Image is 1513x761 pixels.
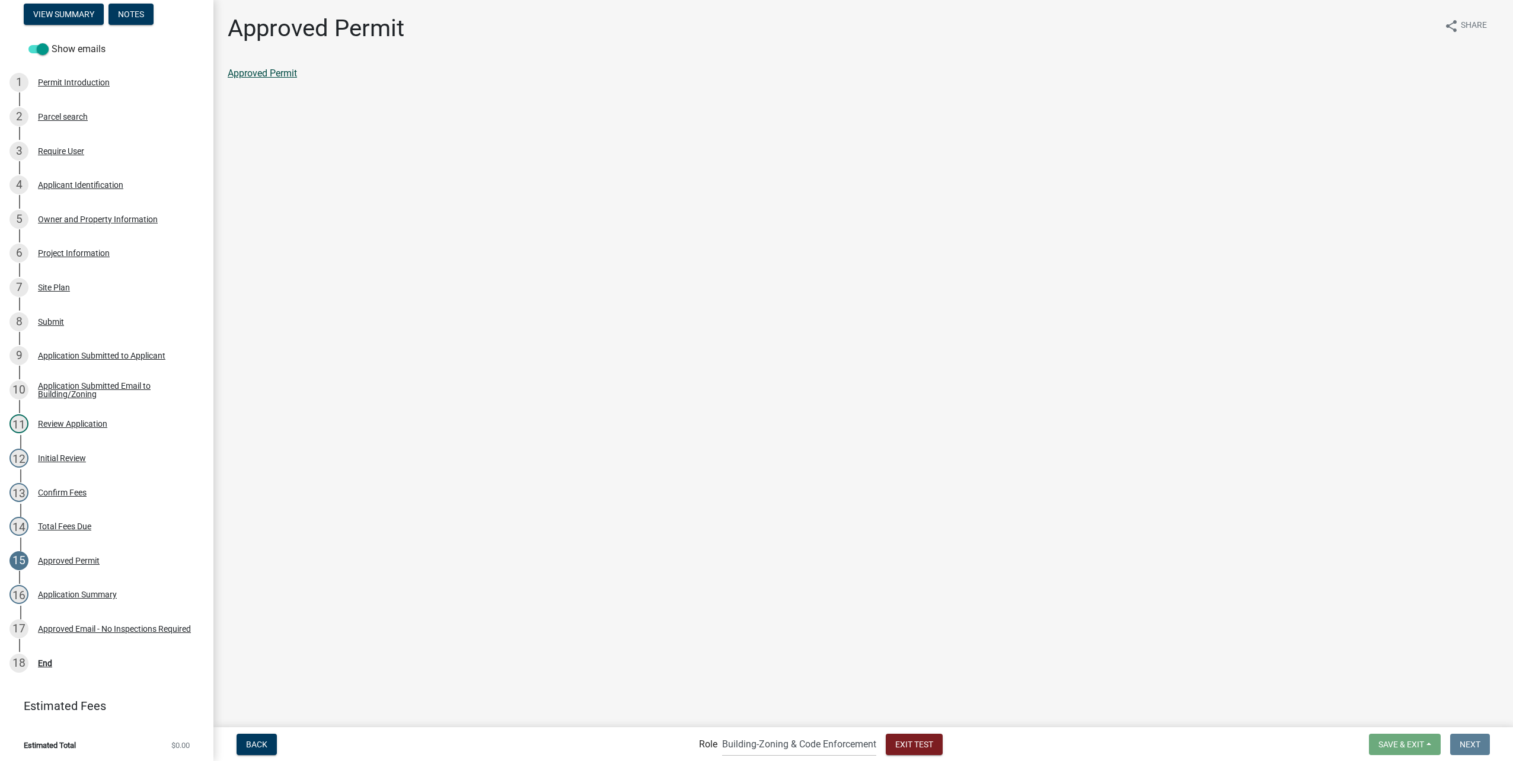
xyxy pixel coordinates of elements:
div: 17 [9,619,28,638]
div: Applicant Identification [38,181,123,189]
div: End [38,659,52,667]
div: Application Submitted Email to Building/Zoning [38,382,194,398]
button: shareShare [1435,14,1496,37]
div: 8 [9,312,28,331]
div: Require User [38,147,84,155]
span: Save & Exit [1378,739,1424,749]
div: 6 [9,244,28,263]
div: Confirm Fees [38,488,87,497]
div: Project Information [38,249,110,257]
span: Back [246,739,267,749]
a: Estimated Fees [9,694,194,718]
div: 5 [9,210,28,229]
button: Save & Exit [1369,734,1441,755]
div: 4 [9,175,28,194]
div: 13 [9,483,28,502]
wm-modal-confirm: Summary [24,10,104,20]
button: Exit Test [886,734,943,755]
div: Owner and Property Information [38,215,158,223]
div: 1 [9,73,28,92]
div: Review Application [38,420,107,428]
span: Estimated Total [24,741,76,749]
div: Total Fees Due [38,522,91,530]
div: 7 [9,278,28,297]
div: Submit [38,318,64,326]
div: Approved Permit [38,557,100,565]
a: Approved Permit [228,68,297,79]
div: Initial Review [38,454,86,462]
h1: Approved Permit [228,14,404,43]
span: Next [1460,739,1480,749]
div: Parcel search [38,113,88,121]
wm-modal-confirm: Notes [108,10,154,20]
div: 2 [9,107,28,126]
div: 10 [9,380,28,399]
div: Site Plan [38,283,70,292]
div: 3 [9,142,28,161]
button: View Summary [24,4,104,25]
label: Show emails [28,42,106,56]
div: 14 [9,517,28,536]
label: Role [699,740,717,749]
span: Exit Test [895,739,933,749]
div: 11 [9,414,28,433]
span: Share [1461,19,1487,33]
span: $0.00 [171,741,190,749]
div: Application Submitted to Applicant [38,351,165,360]
button: Back [237,734,277,755]
div: 15 [9,551,28,570]
button: Next [1450,734,1490,755]
div: Permit Introduction [38,78,110,87]
button: Notes [108,4,154,25]
div: 16 [9,585,28,604]
div: 12 [9,449,28,468]
div: 18 [9,654,28,673]
div: Application Summary [38,590,117,599]
div: Approved Email - No Inspections Required [38,625,191,633]
i: share [1444,19,1458,33]
div: 9 [9,346,28,365]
